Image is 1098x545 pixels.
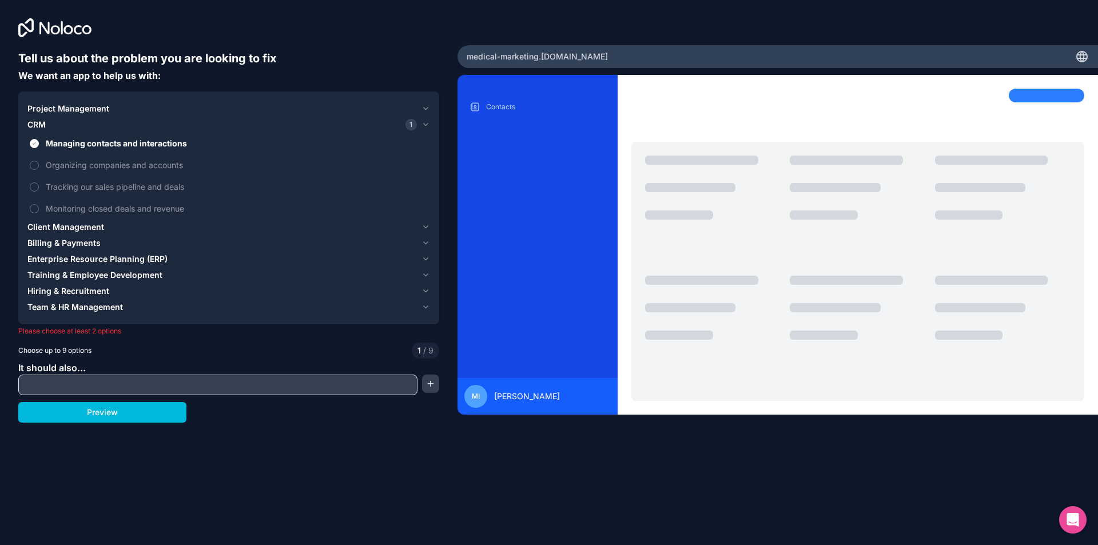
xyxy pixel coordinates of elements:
[27,301,123,313] span: Team & HR Management
[467,98,608,369] div: scrollable content
[27,101,430,117] button: Project Management
[27,119,46,130] span: CRM
[423,345,426,355] span: /
[405,119,417,130] span: 1
[18,50,439,66] h6: Tell us about the problem you are looking to fix
[18,402,186,423] button: Preview
[18,70,161,81] span: We want an app to help us with:
[421,345,433,356] span: 9
[27,221,104,233] span: Client Management
[27,219,430,235] button: Client Management
[27,299,430,315] button: Team & HR Management
[18,345,91,356] span: Choose up to 9 options
[27,117,430,133] button: CRM1
[27,285,109,297] span: Hiring & Recruitment
[30,139,39,148] button: Managing contacts and interactions
[27,103,109,114] span: Project Management
[46,202,428,214] span: Monitoring closed deals and revenue
[18,327,439,336] p: Please choose at least 2 options
[27,253,168,265] span: Enterprise Resource Planning (ERP)
[27,133,430,219] div: CRM1
[30,161,39,170] button: Organizing companies and accounts
[417,345,421,356] span: 1
[27,251,430,267] button: Enterprise Resource Planning (ERP)
[472,392,480,401] span: MI
[46,159,428,171] span: Organizing companies and accounts
[27,237,101,249] span: Billing & Payments
[494,391,560,402] span: [PERSON_NAME]
[27,267,430,283] button: Training & Employee Development
[46,137,428,149] span: Managing contacts and interactions
[27,269,162,281] span: Training & Employee Development
[46,181,428,193] span: Tracking our sales pipeline and deals
[27,235,430,251] button: Billing & Payments
[467,51,608,62] span: medical-marketing .[DOMAIN_NAME]
[486,102,606,112] p: Contacts
[27,283,430,299] button: Hiring & Recruitment
[1059,506,1087,534] div: Open Intercom Messenger
[30,204,39,213] button: Monitoring closed deals and revenue
[30,182,39,192] button: Tracking our sales pipeline and deals
[18,362,86,373] span: It should also...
